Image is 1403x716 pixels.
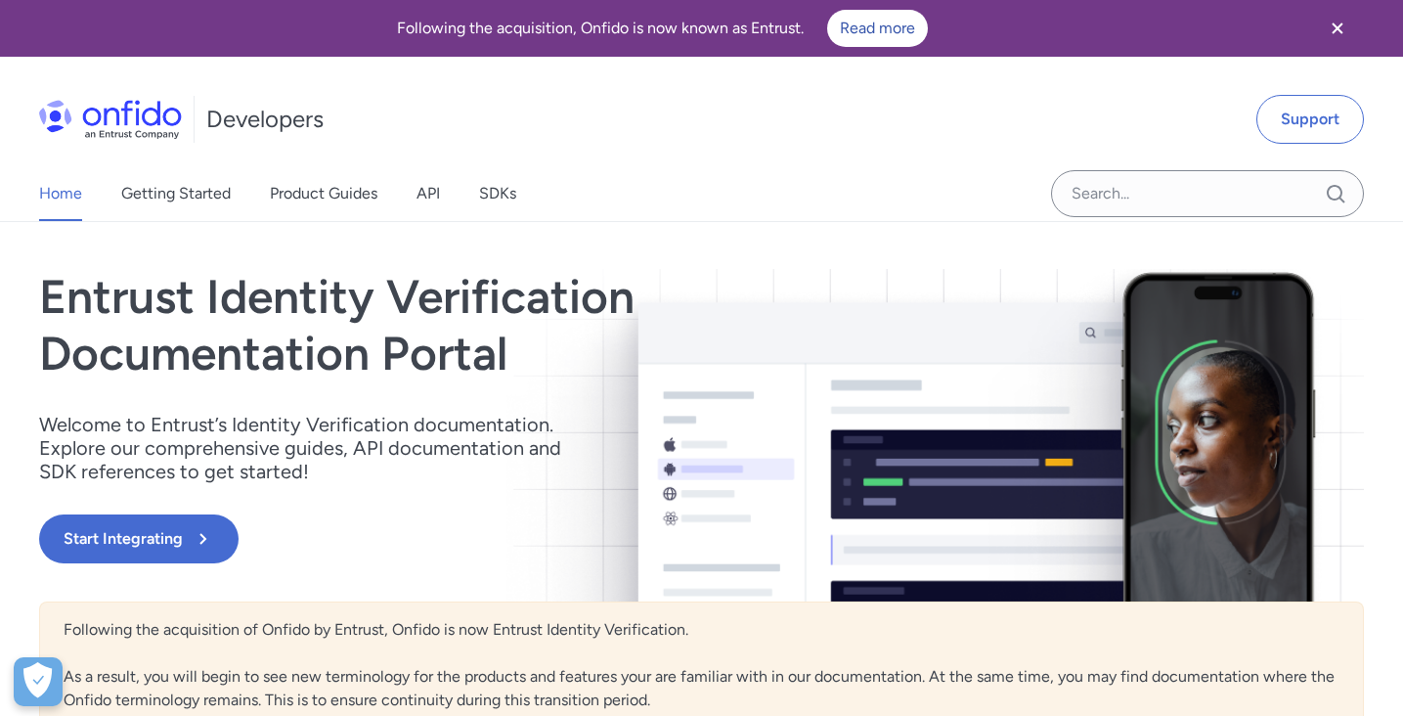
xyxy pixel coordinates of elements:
[1051,170,1364,217] input: Onfido search input field
[121,166,231,221] a: Getting Started
[39,166,82,221] a: Home
[1256,95,1364,144] a: Support
[417,166,440,221] a: API
[14,657,63,706] button: Open Preferences
[1326,17,1349,40] svg: Close banner
[1301,4,1374,53] button: Close banner
[39,413,587,483] p: Welcome to Entrust’s Identity Verification documentation. Explore our comprehensive guides, API d...
[39,515,967,563] a: Start Integrating
[39,515,239,563] button: Start Integrating
[23,10,1301,47] div: Following the acquisition, Onfido is now known as Entrust.
[39,269,967,381] h1: Entrust Identity Verification Documentation Portal
[479,166,516,221] a: SDKs
[270,166,377,221] a: Product Guides
[39,100,182,139] img: Onfido Logo
[14,657,63,706] div: Cookie Preferences
[827,10,928,47] a: Read more
[206,104,324,135] h1: Developers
